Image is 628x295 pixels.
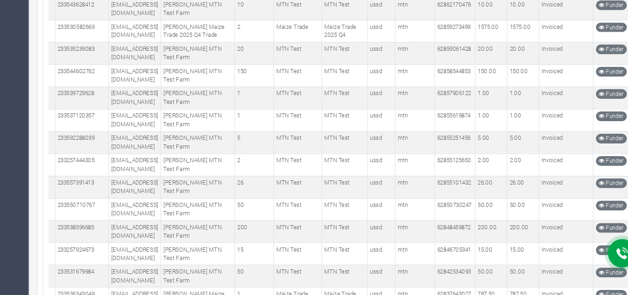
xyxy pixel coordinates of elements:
td: 62855101432 [417,185,454,206]
td: MTN Test [269,21,314,42]
a: Farm [595,126,620,135]
td: ussd [355,226,381,247]
a: Farm [595,167,620,176]
td: MTN Test [314,103,355,123]
td: 15 [234,247,269,267]
a: Farm [595,187,620,196]
a: Funder [565,228,594,237]
td: 50.00 [454,206,484,226]
td: [EMAIL_ADDRESS][DOMAIN_NAME] [118,206,166,226]
td: 1 [234,123,269,144]
td: MTN Test [314,1,355,21]
td: 10 [234,21,269,42]
td: 10.00 [484,21,513,42]
td: ussd [355,1,381,21]
td: MTN Test [314,62,355,82]
td: ussd [355,206,381,226]
td: 62850730247 [417,206,454,226]
td: ussd [355,21,381,42]
td: MTN Test [269,267,314,288]
td: 233539729628 [68,103,118,123]
td: 62858544853 [417,82,454,103]
td: [EMAIL_ADDRESS][DOMAIN_NAME] [118,82,166,103]
a: Funder [565,187,594,196]
td: [EMAIL_ADDRESS][DOMAIN_NAME] [118,226,166,247]
a: Farm [595,146,620,155]
td: Maize Trade [269,42,314,62]
td: MTN Test [314,144,355,165]
td: ussd [355,103,381,123]
td: Invoiced [513,82,563,103]
td: Invoiced [513,42,563,62]
td: 26.00 [454,185,484,206]
td: [EMAIL_ADDRESS][DOMAIN_NAME] [118,267,166,288]
td: [PERSON_NAME] MTN Test Farm [166,82,234,103]
td: [PERSON_NAME] Maize Trade 2025 Q4 Trade [166,42,234,62]
td: [EMAIL_ADDRESS][DOMAIN_NAME] [118,21,166,42]
a: Farm [595,228,620,237]
td: 1.00 [454,123,484,144]
a: Farm [595,105,620,114]
a: Funder [565,105,594,114]
td: 150.00 [454,82,484,103]
a: Funder [565,64,594,73]
a: Funder [565,146,594,155]
td: 1575.00 [454,42,484,62]
td: Invoiced [513,206,563,226]
td: ussd [355,62,381,82]
td: 233257924673 [68,247,118,267]
td: MTN Test [314,165,355,185]
a: Funder [565,126,594,135]
td: [PERSON_NAME] MTN Test Farm [166,144,234,165]
td: [EMAIL_ADDRESS][DOMAIN_NAME] [118,103,166,123]
td: mtn [381,226,417,247]
td: [PERSON_NAME] MTN Test Farm [166,123,234,144]
td: mtn [381,165,417,185]
td: [EMAIL_ADDRESS][DOMAIN_NAME] [118,62,166,82]
td: mtn [381,21,417,42]
td: MTN Test [314,21,355,42]
a: Funder [565,24,594,33]
td: 20.00 [454,62,484,82]
td: 1.00 [484,103,513,123]
td: 1.00 [484,123,513,144]
td: mtn [381,42,417,62]
td: mtn [381,267,417,288]
td: 233550710767 [68,206,118,226]
td: 150 [234,82,269,103]
a: Funder [565,269,594,278]
td: 50.00 [484,267,513,288]
td: MTN Test [269,185,314,206]
td: Invoiced [513,247,563,267]
td: 1 [234,103,269,123]
td: 5.00 [454,144,484,165]
td: [PERSON_NAME] MTN Test Farm [166,62,234,82]
td: 5 [234,144,269,165]
td: 200 [234,226,269,247]
td: Invoiced [513,21,563,42]
td: mtn [381,144,417,165]
a: Farm [595,3,620,12]
td: 50 [234,267,269,288]
td: 15.00 [484,247,513,267]
td: mtn [381,62,417,82]
td: MTN Test [314,185,355,206]
td: 233557391413 [68,185,118,206]
td: Invoiced [513,185,563,206]
td: MTN Test [269,82,314,103]
td: 3 [234,1,269,21]
td: 26.00 [484,185,513,206]
a: Funder [565,44,594,53]
td: Invoiced [513,103,563,123]
td: mtn [381,247,417,267]
td: mtn [381,1,417,21]
td: 200.00 [484,226,513,247]
td: 50.00 [484,206,513,226]
td: [PERSON_NAME] MTN Test Farm [166,267,234,288]
td: 10.00 [454,21,484,42]
td: MTN Test [269,123,314,144]
a: Farm [595,64,620,73]
td: 233537120357 [68,123,118,144]
td: [PERSON_NAME] MTN Test Farm [166,103,234,123]
td: MTN Test [269,62,314,82]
